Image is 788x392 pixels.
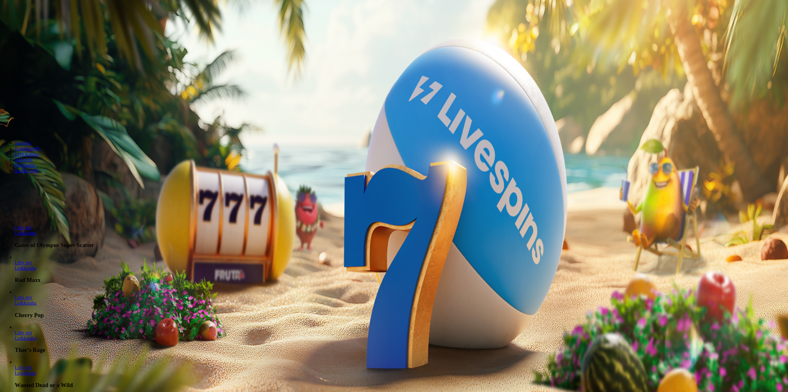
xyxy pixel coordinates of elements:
[15,295,32,300] span: Liity nyt
[15,157,33,162] a: Jackpotit
[15,336,36,341] a: Thor’s Rage
[15,277,786,283] h3: Rad Maxx
[15,365,32,370] span: Liity nyt
[15,300,36,306] a: Cherry Pop
[15,289,786,319] article: Cherry Pop
[15,219,786,249] article: Gates of Olympus Super Scatter
[15,365,32,370] a: Wanted Dead or a Wild
[15,260,32,265] a: Rad Maxx
[15,242,786,249] h3: Gates of Olympus Super Scatter
[15,225,32,230] a: Gates of Olympus Super Scatter
[15,168,38,173] a: Kaikki pelit
[15,382,786,389] h3: Wanted Dead or a Wild
[15,330,32,335] span: Liity nyt
[15,260,32,265] span: Liity nyt
[15,146,40,151] a: Kolikkopelit
[15,266,36,271] a: Rad Maxx
[15,370,36,376] a: Wanted Dead or a Wild
[15,330,32,335] a: Thor’s Rage
[15,151,39,157] a: Live Kasino
[15,295,32,300] a: Cherry Pop
[15,163,35,168] a: Pöytäpelit
[15,324,786,354] article: Thor’s Rage
[15,312,786,319] h3: Cherry Pop
[15,230,36,236] a: Gates of Olympus Super Scatter
[15,347,786,353] h3: Thor’s Rage
[2,130,786,185] header: Lobby
[15,254,786,284] article: Rad Maxx
[2,130,786,174] nav: Lobby
[15,359,786,389] article: Wanted Dead or a Wild
[15,140,31,146] a: Suositut
[15,225,32,230] span: Liity nyt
